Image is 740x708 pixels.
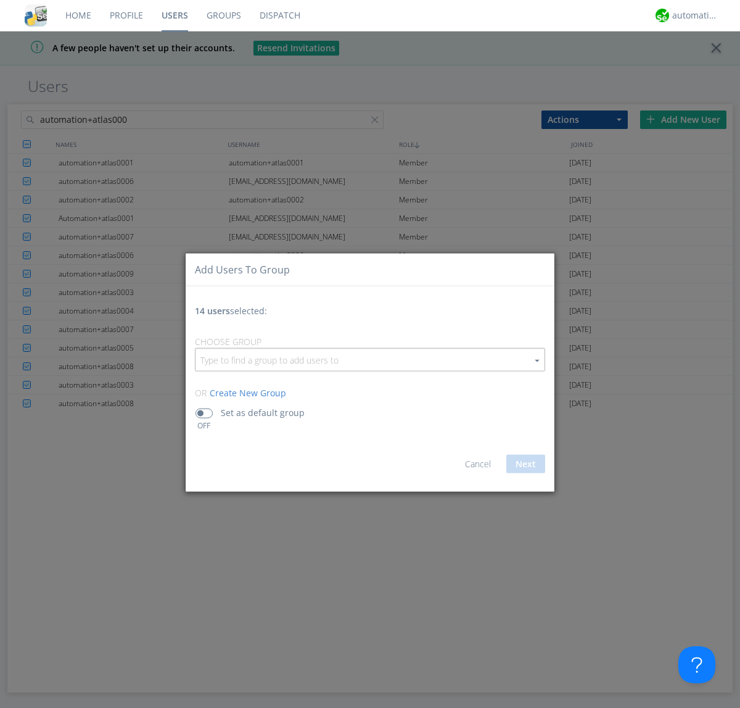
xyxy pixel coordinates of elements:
[25,4,47,27] img: cddb5a64eb264b2086981ab96f4c1ba7
[656,9,669,22] img: d2d01cd9b4174d08988066c6d424eccd
[190,420,218,431] div: OFF
[465,458,491,470] a: Cancel
[195,336,545,348] div: Choose Group
[672,9,718,22] div: automation+atlas
[221,406,305,420] p: Set as default group
[195,262,290,277] div: Add users to group
[210,387,286,399] span: Create New Group
[195,387,207,399] span: or
[506,455,545,473] button: Next
[195,305,230,317] span: 14 users
[195,305,267,317] span: selected:
[195,349,545,371] input: Type to find a group to add users to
